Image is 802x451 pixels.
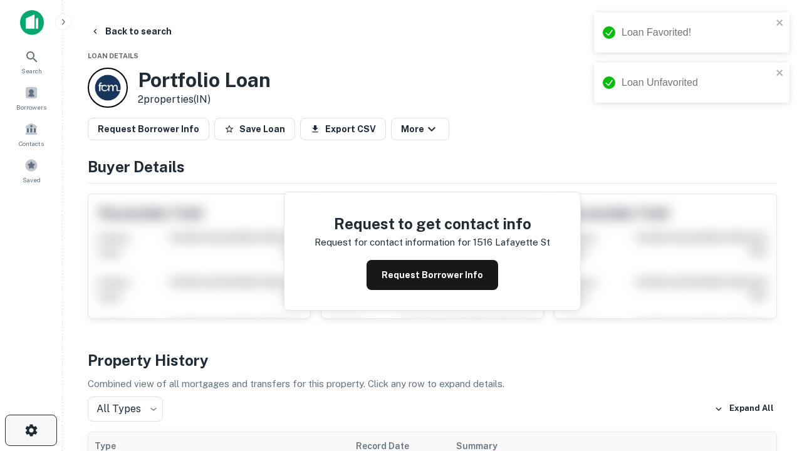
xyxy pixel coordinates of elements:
p: Request for contact information for [315,235,471,250]
a: Borrowers [4,81,59,115]
a: Saved [4,153,59,187]
button: More [391,118,449,140]
span: Loan Details [88,52,138,60]
div: Loan Unfavorited [622,75,772,90]
h3: Portfolio Loan [138,68,271,92]
span: Search [21,66,42,76]
button: Request Borrower Info [88,118,209,140]
a: Search [4,44,59,78]
button: Back to search [85,20,177,43]
iframe: Chat Widget [739,351,802,411]
span: Borrowers [16,102,46,112]
p: 2 properties (IN) [138,92,271,107]
p: Combined view of all mortgages and transfers for this property. Click any row to expand details. [88,376,777,391]
button: close [776,68,784,80]
h4: Request to get contact info [315,212,550,235]
div: All Types [88,397,163,422]
button: Request Borrower Info [367,260,498,290]
button: Save Loan [214,118,295,140]
span: Contacts [19,138,44,148]
h4: Property History [88,349,777,371]
button: Export CSV [300,118,386,140]
p: 1516 lafayette st [473,235,550,250]
span: Saved [23,175,41,185]
button: Expand All [711,400,777,418]
button: close [776,18,784,29]
a: Contacts [4,117,59,151]
h4: Buyer Details [88,155,777,178]
img: capitalize-icon.png [20,10,44,35]
div: Loan Favorited! [622,25,772,40]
